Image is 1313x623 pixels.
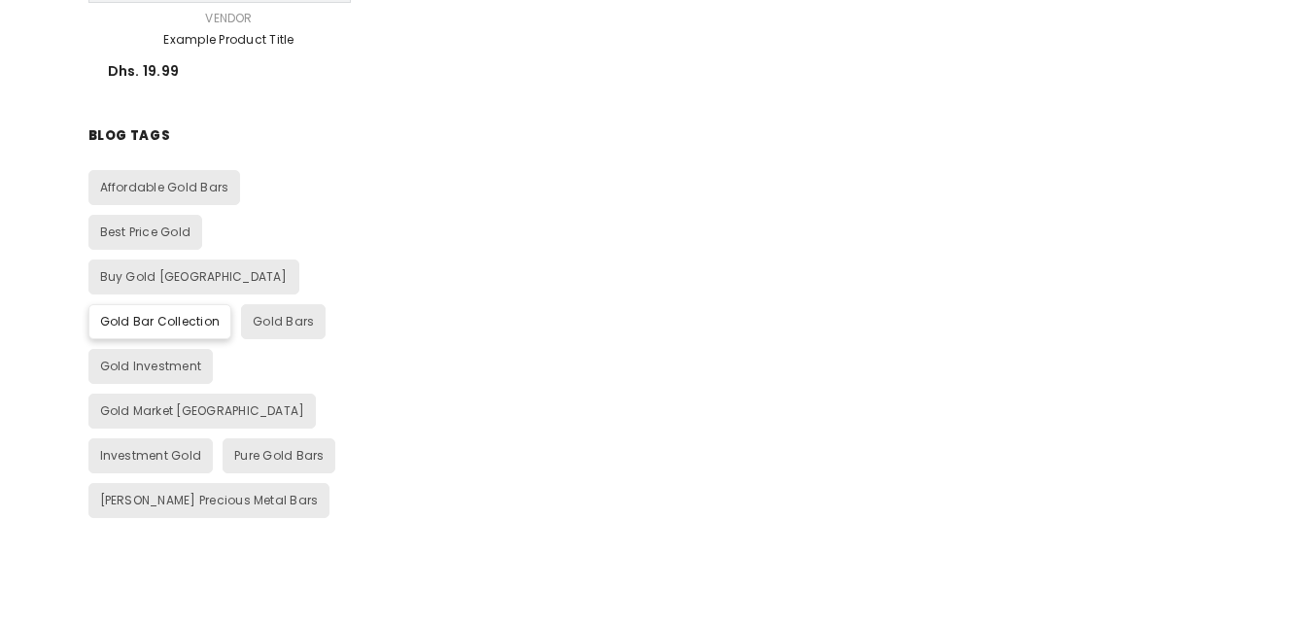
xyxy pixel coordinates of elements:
span: Affordable Gold Bars [100,179,229,195]
a: Pure Gold Bars [224,439,334,472]
a: [PERSON_NAME] Precious Metal Bars [89,484,329,517]
a: Investment Gold [89,439,213,472]
a: Gold Market [GEOGRAPHIC_DATA] [89,395,316,428]
a: Best Price Gold [89,216,202,249]
span: [PERSON_NAME] Precious Metal Bars [100,492,319,508]
h2: Blog Tags [88,120,351,160]
div: Vendor [108,8,351,29]
span: Buy Gold [GEOGRAPHIC_DATA] [100,268,288,285]
a: Gold Bar Collection [89,305,231,338]
span: Gold Investment [100,358,202,374]
span: Pure Gold Bars [234,447,324,464]
span: Gold Bars [253,313,314,329]
a: Affordable Gold Bars [89,171,240,204]
a: Buy Gold [GEOGRAPHIC_DATA] [89,260,298,294]
a: Example product title [108,29,351,51]
a: Gold Bars [242,305,325,338]
a: Gold Investment [89,350,213,383]
span: Best Price Gold [100,224,191,240]
span: Gold Bar Collection [100,313,221,329]
span: Dhs. 19.99 [108,61,180,81]
span: Gold Market [GEOGRAPHIC_DATA] [100,402,305,419]
span: Investment Gold [100,447,202,464]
